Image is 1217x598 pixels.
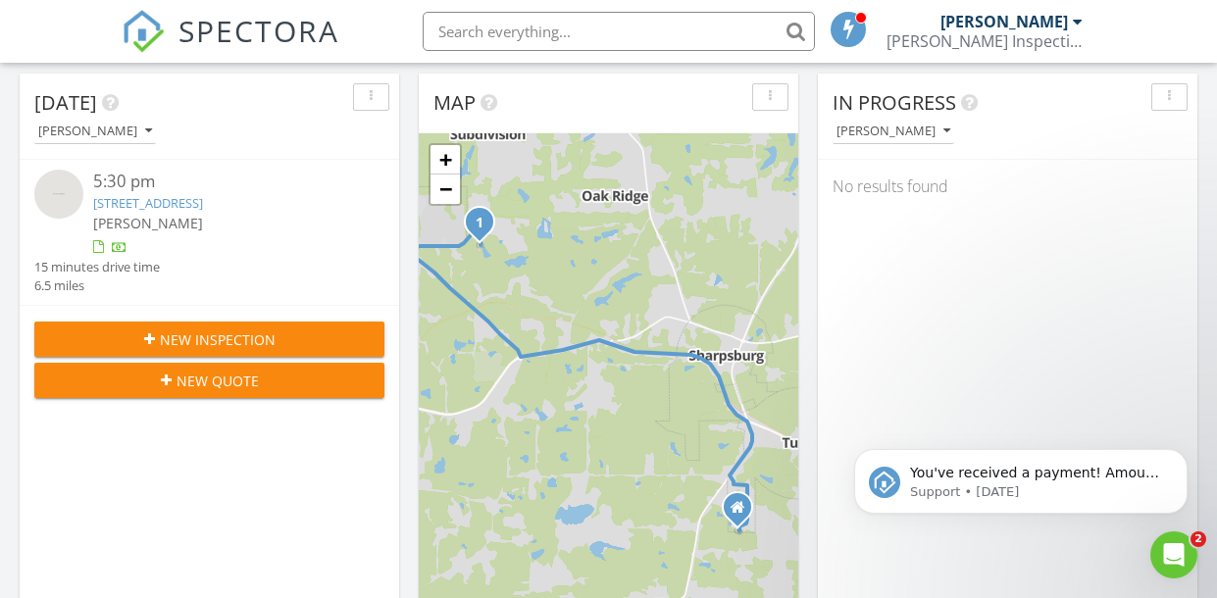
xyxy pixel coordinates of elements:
div: 5:30 pm [93,170,356,194]
i: 1 [476,217,483,230]
input: Search everything... [423,12,815,51]
a: [STREET_ADDRESS] [93,194,203,212]
span: 2 [1191,531,1206,547]
button: [PERSON_NAME] [34,119,156,145]
span: SPECTORA [178,10,339,51]
span: [DATE] [34,89,97,116]
span: New Quote [177,371,259,391]
div: No results found [818,160,1197,213]
div: [PERSON_NAME] [38,125,152,138]
img: The Best Home Inspection Software - Spectora [122,10,165,53]
div: Johnston Inspection, LLC [887,31,1083,51]
div: 6.5 miles [34,276,160,295]
a: Zoom in [431,145,460,174]
span: Map [433,89,476,116]
iframe: Intercom live chat [1150,531,1197,578]
button: New Inspection [34,322,384,357]
div: 15 minutes drive time [34,258,160,276]
div: 37 Mayhaw Point, Sharpsburg, GA 30277 [480,222,491,233]
img: streetview [34,170,83,219]
div: [PERSON_NAME] [837,125,950,138]
span: New Inspection [160,329,276,350]
a: SPECTORA [122,26,339,68]
a: 5:30 pm [STREET_ADDRESS] [PERSON_NAME] 15 minutes drive time 6.5 miles [34,170,384,295]
span: In Progress [833,89,956,116]
iframe: Intercom notifications message [825,408,1217,545]
div: [PERSON_NAME] [940,12,1068,31]
a: Zoom out [431,174,460,204]
button: [PERSON_NAME] [833,119,954,145]
span: [PERSON_NAME] [93,214,203,232]
button: New Quote [34,363,384,398]
div: 49 Water Oak Dr, Sharpsburg GA 30277-2747 [737,507,749,519]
